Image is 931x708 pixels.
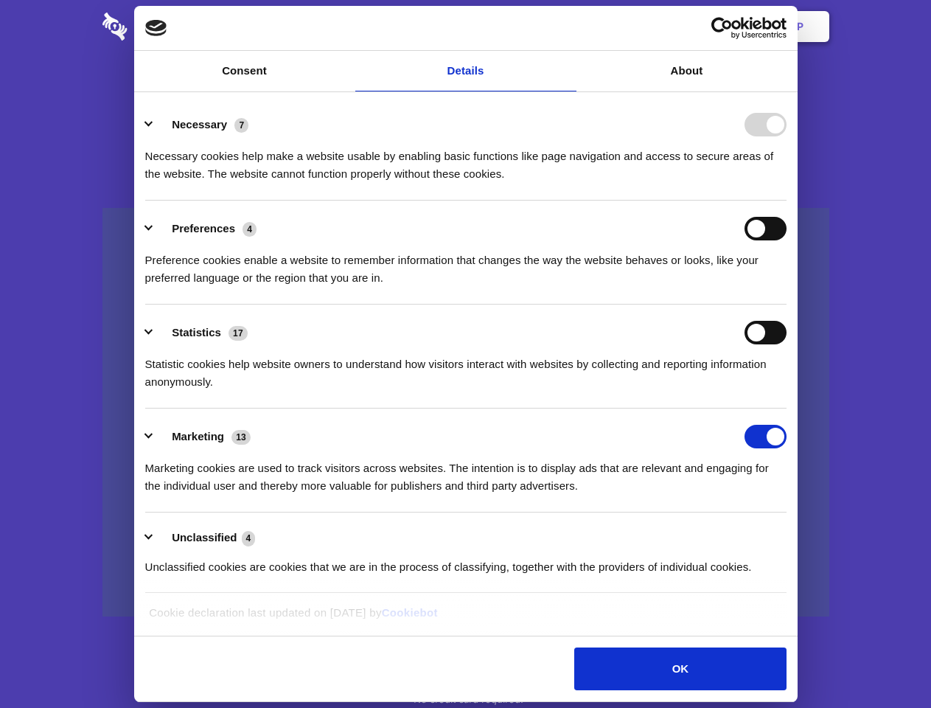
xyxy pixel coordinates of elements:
label: Statistics [172,326,221,339]
button: Statistics (17) [145,321,257,344]
span: 13 [231,430,251,445]
a: Details [355,51,576,91]
label: Preferences [172,222,235,235]
a: Wistia video thumbnail [102,208,829,617]
label: Necessary [172,118,227,131]
a: Consent [134,51,355,91]
button: Preferences (4) [145,217,266,240]
h4: Auto-redaction of sensitive data, encrypted data sharing and self-destructing private chats. Shar... [102,134,829,183]
img: logo [145,20,167,36]
img: logo-wordmark-white-trans-d4663122ce5f474addd5e946df7df03e33cb6a1c49d2221995e7729f52c070b2.svg [102,13,229,41]
button: Unclassified (4) [145,529,265,547]
div: Marketing cookies are used to track visitors across websites. The intention is to display ads tha... [145,448,787,495]
button: OK [574,648,786,690]
a: Login [669,4,733,49]
label: Marketing [172,430,224,442]
a: Pricing [433,4,497,49]
span: 17 [229,326,248,341]
a: Cookiebot [382,606,438,619]
div: Cookie declaration last updated on [DATE] by [138,604,793,633]
span: 7 [234,118,248,133]
div: Preference cookies enable a website to remember information that changes the way the website beha... [145,240,787,287]
div: Necessary cookies help make a website usable by enabling basic functions like page navigation and... [145,136,787,183]
iframe: Drift Widget Chat Controller [857,634,913,690]
span: 4 [243,222,257,237]
div: Unclassified cookies are cookies that we are in the process of classifying, together with the pro... [145,547,787,576]
button: Necessary (7) [145,113,258,136]
a: Contact [598,4,666,49]
span: 4 [242,531,256,546]
button: Marketing (13) [145,425,260,448]
a: Usercentrics Cookiebot - opens in a new window [658,17,787,39]
a: About [576,51,798,91]
h1: Eliminate Slack Data Loss. [102,66,829,119]
div: Statistic cookies help website owners to understand how visitors interact with websites by collec... [145,344,787,391]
